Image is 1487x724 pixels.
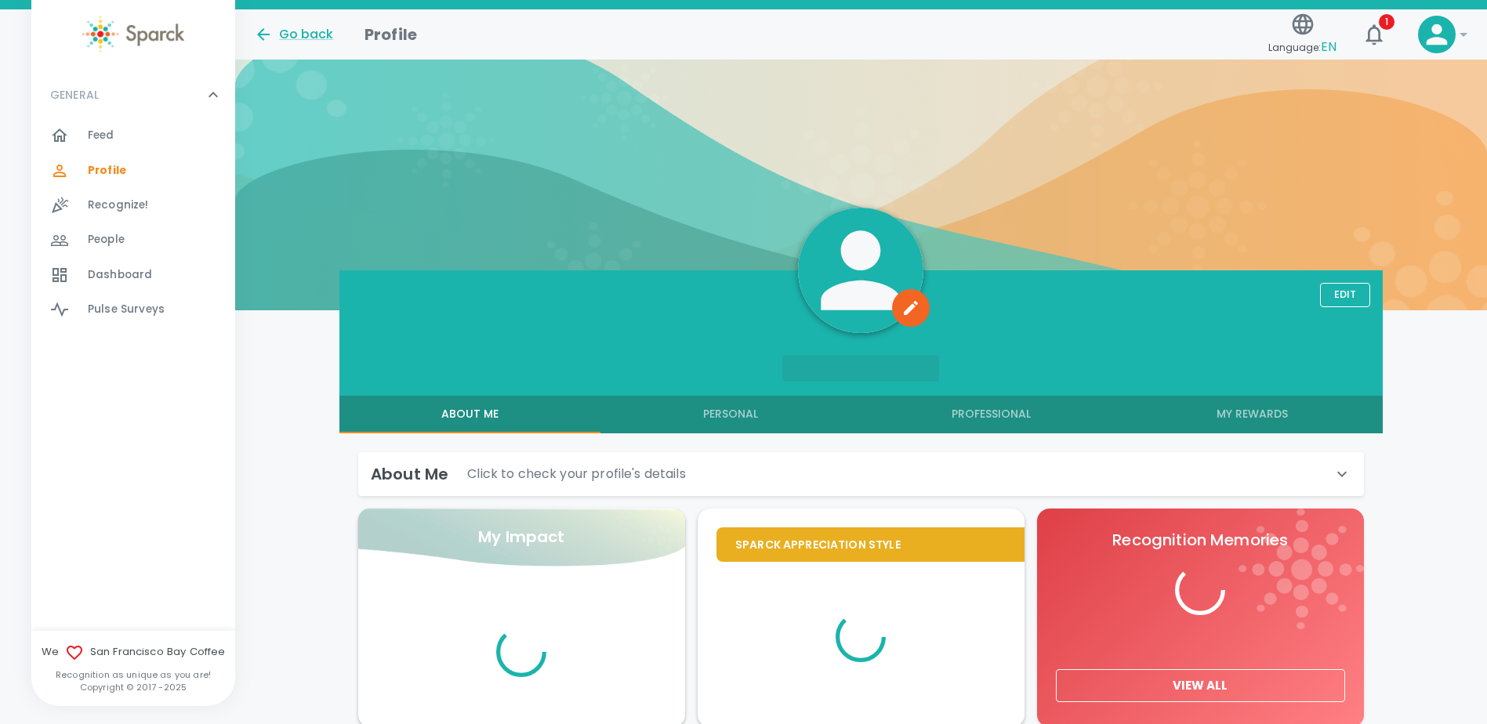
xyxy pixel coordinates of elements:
div: full width tabs [339,396,1383,433]
button: My Rewards [1122,396,1383,433]
span: 1 [1379,14,1395,30]
a: Feed [31,118,235,153]
p: Click to check your profile's details [467,465,686,483]
img: Sparck logo [82,16,184,52]
a: Sparck logo [31,16,235,52]
button: Edit [1320,283,1370,307]
button: Personal [600,396,861,433]
div: GENERAL [31,118,235,333]
span: Dashboard [88,267,152,283]
button: View All [1056,669,1345,702]
span: Recognize! [88,197,149,213]
div: About MeClick to check your profile's details [358,452,1364,496]
p: Recognition as unique as you are! [31,668,235,681]
p: Copyright © 2017 - 2025 [31,681,235,693]
h6: About Me [371,462,448,487]
p: My Impact [478,524,564,549]
span: EN [1321,38,1336,56]
button: Professional [861,396,1122,433]
p: GENERAL [50,87,99,103]
span: Pulse Surveys [88,302,165,317]
h1: Profile [364,22,417,47]
div: GENERAL [31,71,235,118]
span: Language: [1268,37,1336,58]
a: Pulse Surveys [31,292,235,327]
p: Recognition Memories [1056,527,1345,552]
span: Feed [88,128,114,143]
p: Sparck Appreciation Style [735,537,1006,552]
a: People [31,223,235,257]
span: We San Francisco Bay Coffee [31,643,235,662]
button: Language:EN [1262,7,1343,63]
a: Dashboard [31,258,235,292]
span: People [88,232,125,248]
button: Go back [254,25,333,44]
button: 1 [1355,16,1393,53]
a: Profile [31,154,235,188]
img: logo [1239,509,1364,629]
a: Recognize! [31,188,235,223]
span: Profile [88,163,126,179]
button: About Me [339,396,600,433]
